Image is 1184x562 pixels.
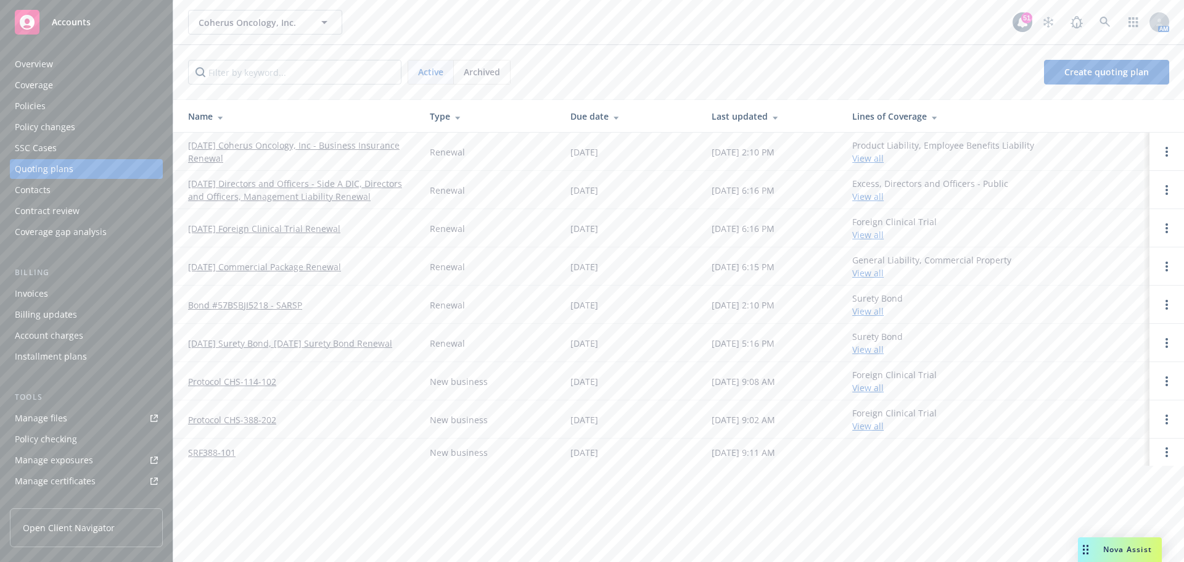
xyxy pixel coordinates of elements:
[712,446,775,459] div: [DATE] 9:11 AM
[852,139,1034,165] div: Product Liability, Employee Benefits Liability
[1159,445,1174,460] a: Open options
[430,299,465,312] div: Renewal
[10,326,163,345] a: Account charges
[199,16,305,29] span: Coherus Oncology, Inc.
[712,184,775,197] div: [DATE] 6:16 PM
[10,5,163,39] a: Accounts
[430,260,465,273] div: Renewal
[1103,544,1152,555] span: Nova Assist
[570,337,598,350] div: [DATE]
[1064,66,1149,78] span: Create quoting plan
[188,10,342,35] button: Coherus Oncology, Inc.
[852,267,884,279] a: View all
[570,260,598,273] div: [DATE]
[712,299,775,312] div: [DATE] 2:10 PM
[10,96,163,116] a: Policies
[10,391,163,403] div: Tools
[430,146,465,159] div: Renewal
[10,267,163,279] div: Billing
[430,337,465,350] div: Renewal
[852,177,1008,203] div: Excess, Directors and Officers - Public
[188,337,392,350] a: [DATE] Surety Bond, [DATE] Surety Bond Renewal
[852,305,884,317] a: View all
[15,75,53,95] div: Coverage
[712,110,832,123] div: Last updated
[430,413,488,426] div: New business
[15,201,80,221] div: Contract review
[23,521,115,534] span: Open Client Navigator
[10,408,163,428] a: Manage files
[712,375,775,388] div: [DATE] 9:08 AM
[10,284,163,304] a: Invoices
[852,368,937,394] div: Foreign Clinical Trial
[188,446,236,459] a: SRF388-101
[852,330,903,356] div: Surety Bond
[10,492,163,512] a: Manage claims
[15,347,87,366] div: Installment plans
[188,260,341,273] a: [DATE] Commercial Package Renewal
[1093,10,1117,35] a: Search
[430,222,465,235] div: Renewal
[852,191,884,202] a: View all
[430,446,488,459] div: New business
[15,117,75,137] div: Policy changes
[15,222,107,242] div: Coverage gap analysis
[188,299,302,312] a: Bond #57BSBJI5218 - SARSP
[52,17,91,27] span: Accounts
[570,184,598,197] div: [DATE]
[852,407,937,432] div: Foreign Clinical Trial
[10,347,163,366] a: Installment plans
[10,222,163,242] a: Coverage gap analysis
[188,110,410,123] div: Name
[570,146,598,159] div: [DATE]
[1159,297,1174,312] a: Open options
[188,139,410,165] a: [DATE] Coherus Oncology, Inc - Business Insurance Renewal
[10,305,163,324] a: Billing updates
[15,471,96,491] div: Manage certificates
[10,75,163,95] a: Coverage
[15,450,93,470] div: Manage exposures
[15,429,77,449] div: Policy checking
[1078,537,1093,562] div: Drag to move
[1159,183,1174,197] a: Open options
[1121,10,1146,35] a: Switch app
[15,96,46,116] div: Policies
[15,326,83,345] div: Account charges
[1159,221,1174,236] a: Open options
[852,229,884,241] a: View all
[712,146,775,159] div: [DATE] 2:10 PM
[1159,144,1174,159] a: Open options
[188,222,340,235] a: [DATE] Foreign Clinical Trial Renewal
[1064,10,1089,35] a: Report a Bug
[570,413,598,426] div: [DATE]
[852,152,884,164] a: View all
[10,138,163,158] a: SSC Cases
[570,446,598,459] div: [DATE]
[570,222,598,235] div: [DATE]
[10,471,163,491] a: Manage certificates
[15,492,77,512] div: Manage claims
[1159,374,1174,389] a: Open options
[15,138,57,158] div: SSC Cases
[1078,537,1162,562] button: Nova Assist
[15,180,51,200] div: Contacts
[712,222,775,235] div: [DATE] 6:16 PM
[1021,12,1032,23] div: 51
[852,215,937,241] div: Foreign Clinical Trial
[10,159,163,179] a: Quoting plans
[852,292,903,318] div: Surety Bond
[10,429,163,449] a: Policy checking
[188,413,276,426] a: Protocol CHS-388-202
[188,60,401,85] input: Filter by keyword...
[570,110,691,123] div: Due date
[188,177,410,203] a: [DATE] Directors and Officers - Side A DIC, Directors and Officers, Management Liability Renewal
[852,254,1011,279] div: General Liability, Commercial Property
[1159,412,1174,427] a: Open options
[1044,60,1169,85] a: Create quoting plan
[418,65,443,78] span: Active
[1159,259,1174,274] a: Open options
[10,450,163,470] a: Manage exposures
[15,305,77,324] div: Billing updates
[10,54,163,74] a: Overview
